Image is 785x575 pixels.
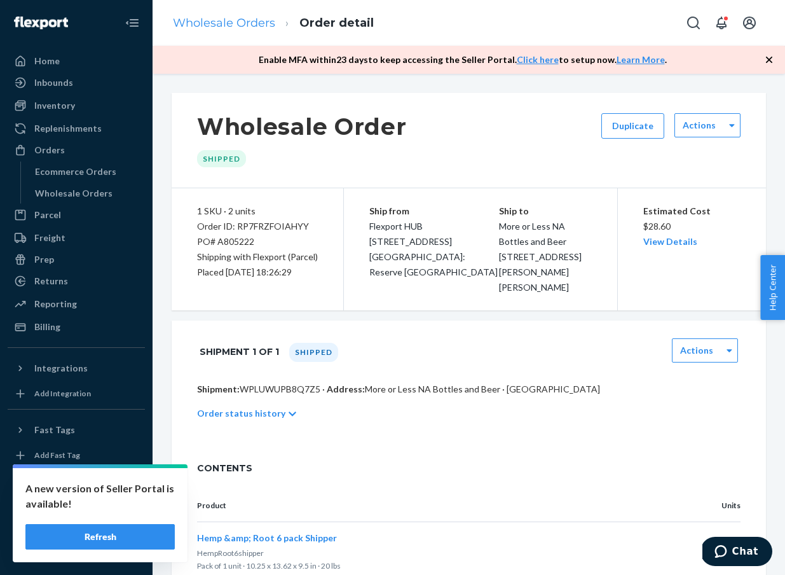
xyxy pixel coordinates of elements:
button: Open notifications [709,10,734,36]
div: Fast Tags [34,424,75,436]
p: Pack of 1 unit · 10.25 x 13.62 x 9.5 in · 20 lbs [197,560,667,572]
div: Returns [34,275,68,287]
div: Ecommerce Orders [35,165,116,178]
a: View Details [643,236,697,247]
button: Integrations [8,358,145,378]
p: Order status history [197,407,285,420]
a: Prep [8,249,145,270]
div: PO# A805222 [197,234,318,249]
div: Add Integration [34,388,91,399]
a: Ecommerce Orders [29,162,146,182]
a: Add Integration [8,384,145,404]
a: Orders [8,140,145,160]
p: Shipping with Flexport (Parcel) [197,249,318,265]
div: Wholesale Orders [35,187,113,200]
a: Reporting [8,294,145,314]
div: Inventory [34,99,75,112]
a: Help Center [8,518,145,538]
div: Inbounds [34,76,73,89]
a: Billing [8,317,145,337]
div: Reporting [34,298,77,310]
a: Click here [517,54,559,65]
button: Talk to Support [8,496,145,516]
div: 1 SKU · 2 units [197,204,318,219]
button: Close Navigation [119,10,145,36]
p: Enable MFA within 23 days to keep accessing the Seller Portal. to setup now. . [259,53,667,66]
a: Home [8,51,145,71]
label: Actions [683,119,716,132]
button: Open account menu [737,10,762,36]
a: Inventory [8,95,145,116]
div: Placed [DATE] 18:26:29 [197,265,318,280]
button: Duplicate [601,113,664,139]
p: Product [197,500,667,511]
button: Hemp &amp; Root 6 pack Shipper [197,532,337,544]
div: Integrations [34,362,88,375]
img: Flexport logo [14,17,68,29]
a: Wholesale Orders [173,16,275,30]
a: Returns [8,271,145,291]
button: Open Search Box [681,10,706,36]
p: WPLUWUPB8Q7Z5 · More or Less NA Bottles and Beer · [GEOGRAPHIC_DATA] [197,383,741,396]
span: Hemp &amp; Root 6 pack Shipper [197,532,337,543]
p: 2 [687,546,741,558]
button: Fast Tags [8,420,145,440]
div: Add Fast Tag [34,450,80,461]
a: Replenishments [8,118,145,139]
span: CONTENTS [197,462,741,475]
p: A new version of Seller Portal is available! [25,481,175,511]
p: Units [687,500,741,511]
label: Actions [680,344,713,357]
a: Settings [8,475,145,495]
a: Wholesale Orders [29,183,146,204]
a: Order detail [299,16,374,30]
div: Parcel [34,209,61,221]
div: Shipped [197,150,246,167]
p: Ship from [369,204,499,219]
span: Flexport HUB [STREET_ADDRESS][GEOGRAPHIC_DATA]: Reserve [GEOGRAPHIC_DATA] [369,221,498,277]
button: Help Center [760,255,785,320]
span: Shipment: [197,384,240,394]
div: Billing [34,321,60,333]
ol: breadcrumbs [163,4,384,42]
span: More or Less NA Bottles and Beer [STREET_ADDRESS][PERSON_NAME][PERSON_NAME] [499,221,582,293]
h1: Shipment 1 of 1 [200,338,279,365]
div: Freight [34,232,65,244]
span: HempRoot6shipper [197,548,264,558]
div: $28.60 [643,204,741,249]
button: Give Feedback [8,539,145,560]
div: Order ID: RP7FRZFOIAHYY [197,219,318,234]
a: Add Fast Tag [8,445,145,466]
button: Refresh [25,524,175,550]
h1: Wholesale Order [197,113,407,140]
span: Address: [327,384,365,394]
a: Learn More [617,54,665,65]
p: Estimated Cost [643,204,741,219]
div: Shipped [289,343,338,362]
a: Inbounds [8,73,145,93]
iframe: Opens a widget where you can chat to one of our agents [702,537,772,569]
p: Ship to [499,204,592,219]
a: Parcel [8,205,145,225]
div: Home [34,55,60,67]
a: Freight [8,228,145,248]
div: Orders [34,144,65,156]
div: Replenishments [34,122,102,135]
div: Prep [34,253,54,266]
